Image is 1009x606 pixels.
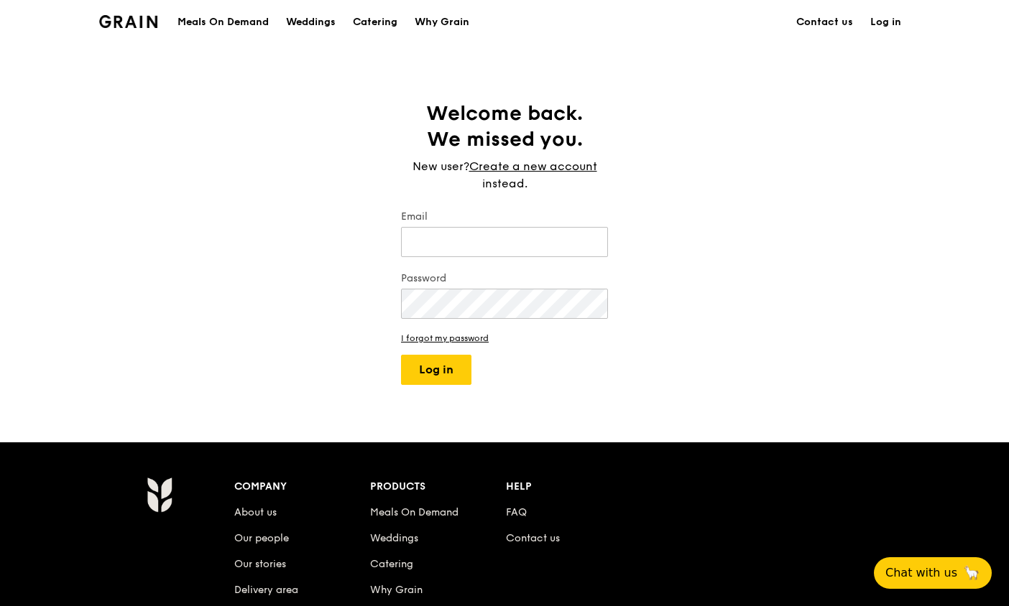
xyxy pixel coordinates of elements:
[344,1,406,44] a: Catering
[370,558,413,570] a: Catering
[234,477,370,497] div: Company
[406,1,478,44] a: Why Grain
[401,333,608,343] a: I forgot my password
[506,506,527,518] a: FAQ
[401,101,608,152] h1: Welcome back. We missed you.
[370,506,459,518] a: Meals On Demand
[413,159,469,173] span: New user?
[862,1,910,44] a: Log in
[353,1,397,44] div: Catering
[370,584,423,596] a: Why Grain
[469,158,597,175] a: Create a new account
[401,210,608,224] label: Email
[482,177,527,190] span: instead.
[874,557,992,589] button: Chat with us🦙
[234,532,289,544] a: Our people
[506,477,642,497] div: Help
[370,477,506,497] div: Products
[99,15,157,28] img: Grain
[885,564,957,582] span: Chat with us
[401,355,471,385] button: Log in
[234,506,277,518] a: About us
[234,584,298,596] a: Delivery area
[401,271,608,286] label: Password
[370,532,418,544] a: Weddings
[234,558,286,570] a: Our stories
[963,564,980,582] span: 🦙
[277,1,344,44] a: Weddings
[286,1,336,44] div: Weddings
[506,532,560,544] a: Contact us
[147,477,172,513] img: Grain
[788,1,862,44] a: Contact us
[178,1,269,44] div: Meals On Demand
[415,1,469,44] div: Why Grain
